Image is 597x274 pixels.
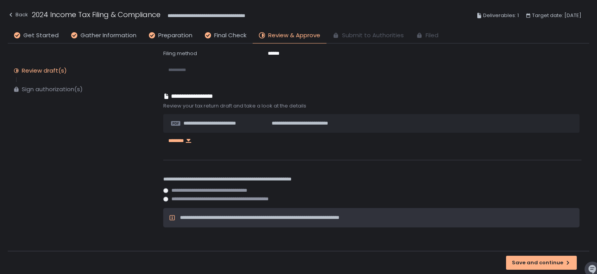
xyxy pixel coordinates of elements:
span: Deliverables: 1 [483,11,519,20]
div: Sign authorization(s) [22,85,83,93]
span: Filing method [163,50,197,57]
span: Final Check [214,31,246,40]
div: Back [8,10,28,19]
span: Get Started [23,31,59,40]
span: Gather Information [80,31,136,40]
span: Filed [426,31,438,40]
span: Preparation [158,31,192,40]
h1: 2024 Income Tax Filing & Compliance [32,9,161,20]
div: Review draft(s) [22,67,67,75]
span: Review & Approve [268,31,320,40]
button: Save and continue [506,256,577,270]
span: Submit to Authorities [342,31,404,40]
button: Back [8,9,28,22]
span: Review your tax return draft and take a look at the details [163,102,581,109]
div: Save and continue [512,259,571,266]
span: Target date: [DATE] [532,11,581,20]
